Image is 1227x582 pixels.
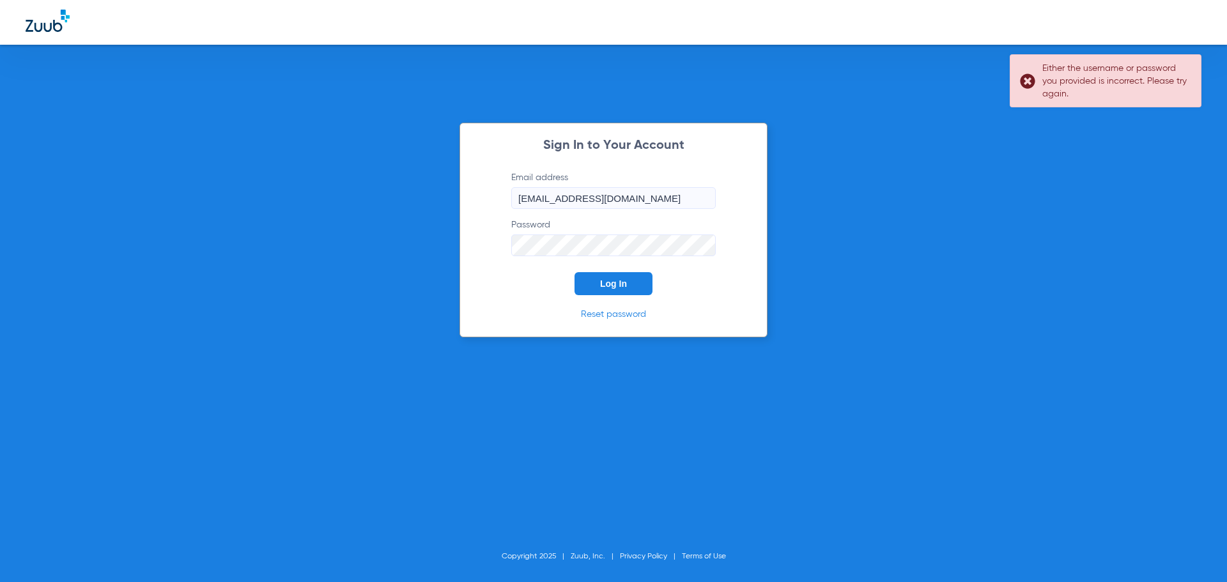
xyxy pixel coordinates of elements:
a: Terms of Use [682,553,726,560]
span: Log In [600,279,627,289]
h2: Sign In to Your Account [492,139,735,152]
a: Privacy Policy [620,553,667,560]
label: Password [511,218,716,256]
div: Either the username or password you provided is incorrect. Please try again. [1042,62,1190,100]
li: Copyright 2025 [502,550,571,563]
img: Zuub Logo [26,10,70,32]
button: Log In [575,272,652,295]
label: Email address [511,171,716,209]
a: Reset password [581,310,646,319]
li: Zuub, Inc. [571,550,620,563]
input: Password [511,234,716,256]
input: Email address [511,187,716,209]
